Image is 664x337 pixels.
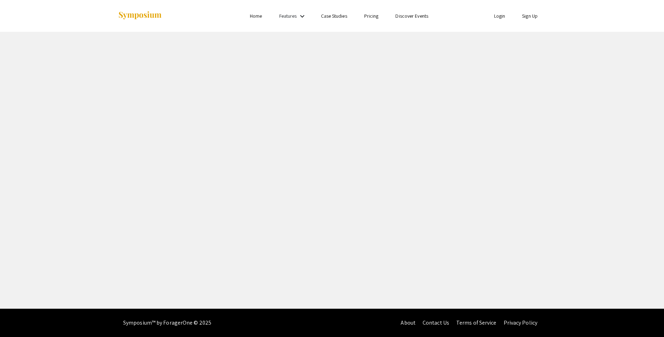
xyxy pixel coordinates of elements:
mat-icon: Expand Features list [298,12,307,21]
a: About [401,319,416,326]
a: Features [279,13,297,19]
a: Case Studies [321,13,347,19]
a: Login [494,13,505,19]
a: Contact Us [423,319,449,326]
img: Symposium by ForagerOne [118,11,162,21]
a: Pricing [364,13,379,19]
a: Terms of Service [456,319,497,326]
div: Symposium™ by ForagerOne © 2025 [123,309,211,337]
a: Discover Events [395,13,428,19]
a: Privacy Policy [504,319,537,326]
a: Home [250,13,262,19]
a: Sign Up [522,13,538,19]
